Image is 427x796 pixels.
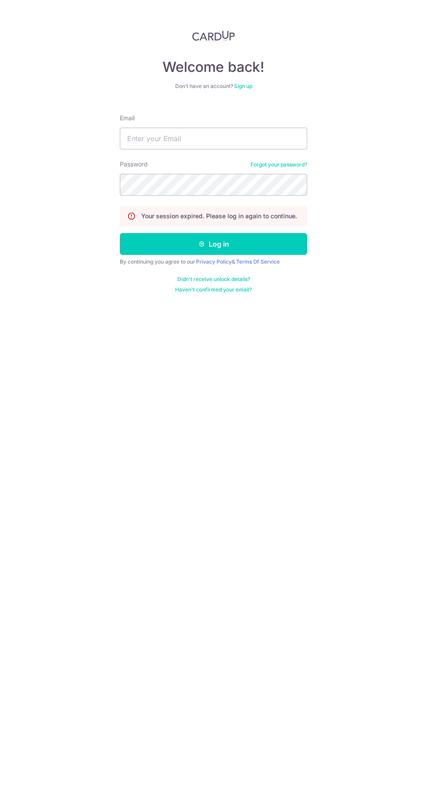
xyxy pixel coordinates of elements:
div: Don’t have an account? [120,83,307,90]
a: Sign up [234,83,252,89]
a: Haven't confirmed your email? [175,286,252,293]
div: By continuing you agree to our & [120,258,307,265]
img: CardUp Logo [192,30,235,41]
a: Didn't receive unlock details? [177,276,250,283]
p: Your session expired. Please log in again to continue. [141,212,297,220]
a: Forgot your password? [251,161,307,168]
label: Password [120,160,148,169]
label: Email [120,114,135,122]
h4: Welcome back! [120,58,307,76]
a: Terms Of Service [236,258,280,265]
a: Privacy Policy [196,258,232,265]
button: Log in [120,233,307,255]
input: Enter your Email [120,128,307,149]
